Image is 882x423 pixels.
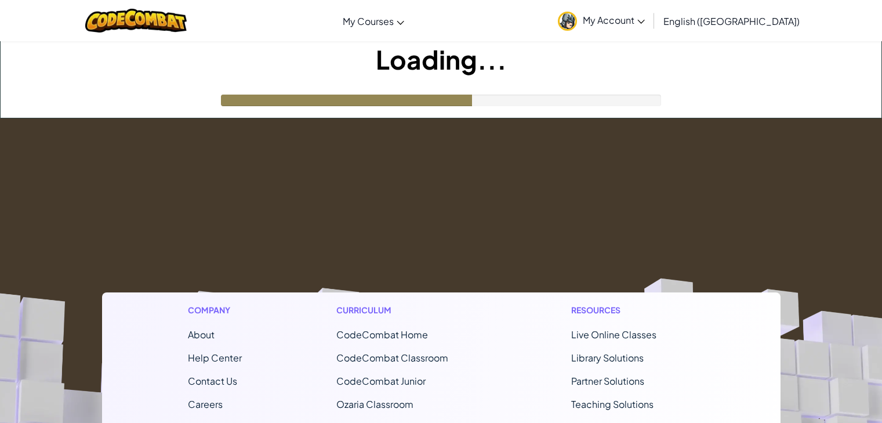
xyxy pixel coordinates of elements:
h1: Curriculum [336,304,477,316]
img: CodeCombat logo [85,9,187,32]
h1: Resources [571,304,695,316]
h1: Company [188,304,242,316]
a: English ([GEOGRAPHIC_DATA]) [658,5,805,37]
a: Library Solutions [571,352,644,364]
span: CodeCombat Home [336,328,428,341]
a: Help Center [188,352,242,364]
a: Teaching Solutions [571,398,654,410]
img: avatar [558,12,577,31]
span: My Account [583,14,645,26]
a: CodeCombat Classroom [336,352,448,364]
a: Ozaria Classroom [336,398,413,410]
a: Live Online Classes [571,328,656,341]
a: CodeCombat Junior [336,375,426,387]
a: My Courses [337,5,410,37]
a: My Account [552,2,651,39]
span: Contact Us [188,375,237,387]
a: Careers [188,398,223,410]
span: English ([GEOGRAPHIC_DATA]) [663,15,800,27]
h1: Loading... [1,41,881,77]
span: My Courses [343,15,394,27]
a: About [188,328,215,341]
a: Partner Solutions [571,375,644,387]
